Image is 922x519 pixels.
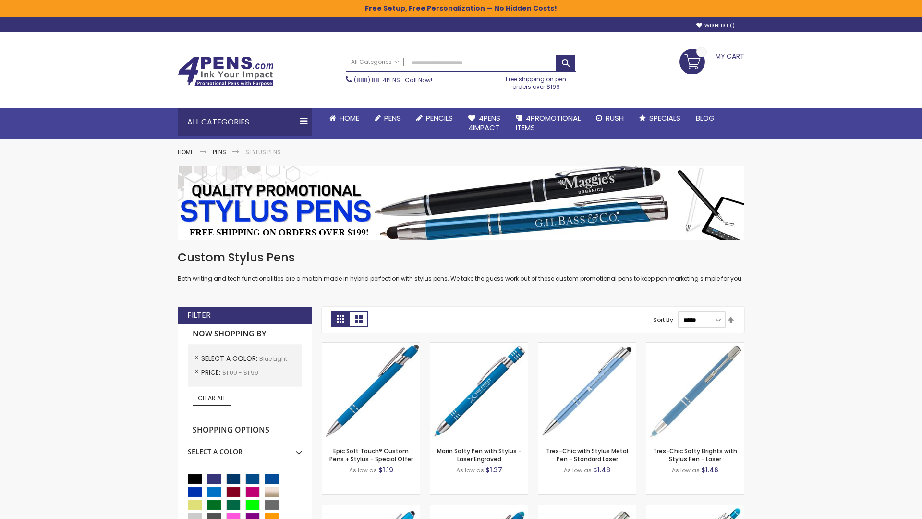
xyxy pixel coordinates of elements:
div: Select A Color [188,440,302,457]
a: All Categories [346,54,404,70]
span: Specials [649,113,680,123]
span: 4PROMOTIONAL ITEMS [516,113,581,133]
span: Blue Light [259,355,287,363]
a: Rush [588,108,631,129]
h1: Custom Stylus Pens [178,250,744,265]
a: 4PROMOTIONALITEMS [508,108,588,139]
span: 4Pens 4impact [468,113,500,133]
span: $1.48 [593,465,610,475]
strong: Now Shopping by [188,324,302,344]
a: Ellipse Stylus Pen - Standard Laser-Blue - Light [322,505,420,513]
span: Home [340,113,359,123]
span: As low as [349,466,377,474]
strong: Filter [187,310,211,321]
a: Marin Softy Pen with Stylus - Laser Engraved-Blue - Light [430,342,528,350]
span: As low as [564,466,592,474]
img: 4Pens Custom Pens and Promotional Products [178,56,274,87]
strong: Grid [331,311,350,327]
span: $1.37 [485,465,502,475]
a: Tres-Chic with Stylus Metal Pen - Standard Laser [546,447,628,463]
a: Tres-Chic Softy Brights with Stylus Pen - Laser-Blue - Light [646,342,744,350]
img: Stylus Pens [178,166,744,240]
div: Free shipping on pen orders over $199 [496,72,577,91]
div: All Categories [178,108,312,136]
span: $1.19 [378,465,393,475]
span: Rush [606,113,624,123]
span: Pens [384,113,401,123]
strong: Shopping Options [188,420,302,441]
a: (888) 88-4PENS [354,76,400,84]
a: Clear All [193,392,231,405]
a: Blog [688,108,722,129]
img: Tres-Chic with Stylus Metal Pen - Standard Laser-Blue - Light [538,343,636,440]
a: Phoenix Softy Brights with Stylus Pen - Laser-Blue - Light [646,505,744,513]
span: $1.46 [701,465,718,475]
span: Clear All [198,394,226,402]
img: Marin Softy Pen with Stylus - Laser Engraved-Blue - Light [430,343,528,440]
a: Epic Soft Touch® Custom Pens + Stylus - Special Offer [329,447,413,463]
span: Pencils [426,113,453,123]
label: Sort By [653,316,673,324]
a: Tres-Chic with Stylus Metal Pen - Standard Laser-Blue - Light [538,342,636,350]
span: As low as [456,466,484,474]
a: Pencils [409,108,461,129]
a: Home [178,148,194,156]
a: Ellipse Softy Brights with Stylus Pen - Laser-Blue - Light [430,505,528,513]
a: Wishlist [696,22,735,29]
span: Price [201,368,222,377]
a: Pens [367,108,409,129]
a: Marin Softy Pen with Stylus - Laser Engraved [437,447,522,463]
div: Both writing and tech functionalities are a match made in hybrid perfection with stylus pens. We ... [178,250,744,283]
strong: Stylus Pens [245,148,281,156]
a: Pens [213,148,226,156]
span: Blog [696,113,715,123]
a: Tres-Chic Softy Brights with Stylus Pen - Laser [653,447,737,463]
a: 4Pens4impact [461,108,508,139]
span: Select A Color [201,354,259,363]
span: $1.00 - $1.99 [222,369,258,377]
a: Specials [631,108,688,129]
img: 4P-MS8B-Blue - Light [322,343,420,440]
a: Tres-Chic Touch Pen - Standard Laser-Blue - Light [538,505,636,513]
img: Tres-Chic Softy Brights with Stylus Pen - Laser-Blue - Light [646,343,744,440]
a: Home [322,108,367,129]
span: - Call Now! [354,76,432,84]
span: As low as [672,466,700,474]
a: 4P-MS8B-Blue - Light [322,342,420,350]
span: All Categories [351,58,399,66]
